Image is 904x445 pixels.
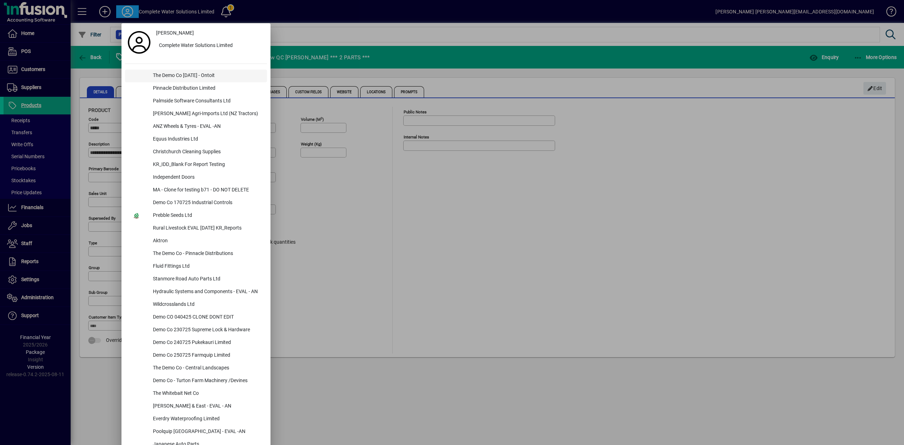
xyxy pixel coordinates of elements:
[147,311,267,324] div: Demo CO 040425 CLONE DONT EDIT
[125,146,267,159] button: Christchurch Cleaning Supplies
[125,387,267,400] button: The Whitebait Net Co
[125,260,267,273] button: Fluid Fittings Ltd
[147,349,267,362] div: Demo Co 250725 Farmquip Limited
[125,133,267,146] button: Equus Industries Ltd
[147,197,267,209] div: Demo Co 170725 Industrial Controls
[147,82,267,95] div: Pinnacle Distribution Limited
[147,222,267,235] div: Rural Livestock EVAL [DATE] KR_Reports
[125,209,267,222] button: Prebble Seeds Ltd
[147,108,267,120] div: [PERSON_NAME] Agri-Imports Ltd (NZ Tractors)
[125,311,267,324] button: Demo CO 040425 CLONE DONT EDIT
[147,159,267,171] div: KR_IDD_Blank For Report Testing
[125,273,267,286] button: Stanmore Road Auto Parts Ltd
[147,235,267,248] div: Aktron
[147,337,267,349] div: Demo Co 240725 Pukekauri Limited
[125,400,267,413] button: [PERSON_NAME] & East - EVAL - AN
[125,171,267,184] button: Independent Doors
[125,324,267,337] button: Demo Co 230725 Supreme Lock & Hardware
[125,108,267,120] button: [PERSON_NAME] Agri-Imports Ltd (NZ Tractors)
[125,298,267,311] button: Wildcrosslands Ltd
[125,413,267,426] button: Everdry Waterproofing Limited
[125,95,267,108] button: Palmside Software Consultants Ltd
[153,27,267,40] a: [PERSON_NAME]
[147,248,267,260] div: The Demo Co - Pinnacle Distributions
[147,324,267,337] div: Demo Co 230725 Supreme Lock & Hardware
[147,260,267,273] div: Fluid Fittings Ltd
[147,298,267,311] div: Wildcrosslands Ltd
[125,222,267,235] button: Rural Livestock EVAL [DATE] KR_Reports
[147,362,267,375] div: The Demo Co - Central Landscapes
[125,70,267,82] button: The Demo Co [DATE] - Ontoit
[153,40,267,52] button: Complete Water Solutions Limited
[125,426,267,438] button: Poolquip [GEOGRAPHIC_DATA] - EVAL -AN
[125,337,267,349] button: Demo Co 240725 Pukekauri Limited
[125,36,153,49] a: Profile
[147,387,267,400] div: The Whitebait Net Co
[147,400,267,413] div: [PERSON_NAME] & East - EVAL - AN
[147,375,267,387] div: Demo Co - Turton Farm Machinery /Devines
[147,95,267,108] div: Palmside Software Consultants Ltd
[147,70,267,82] div: The Demo Co [DATE] - Ontoit
[147,133,267,146] div: Equus Industries Ltd
[147,286,267,298] div: Hydraulic Systems and Components - EVAL - AN
[125,159,267,171] button: KR_IDD_Blank For Report Testing
[125,286,267,298] button: Hydraulic Systems and Components - EVAL - AN
[147,184,267,197] div: MA - Clone for testing b71 - DO NOT DELETE
[125,375,267,387] button: Demo Co - Turton Farm Machinery /Devines
[125,184,267,197] button: MA - Clone for testing b71 - DO NOT DELETE
[147,273,267,286] div: Stanmore Road Auto Parts Ltd
[147,209,267,222] div: Prebble Seeds Ltd
[125,235,267,248] button: Aktron
[147,171,267,184] div: Independent Doors
[125,248,267,260] button: The Demo Co - Pinnacle Distributions
[156,29,194,37] span: [PERSON_NAME]
[125,349,267,362] button: Demo Co 250725 Farmquip Limited
[125,120,267,133] button: ANZ Wheels & Tyres - EVAL -AN
[147,413,267,426] div: Everdry Waterproofing Limited
[125,362,267,375] button: The Demo Co - Central Landscapes
[147,426,267,438] div: Poolquip [GEOGRAPHIC_DATA] - EVAL -AN
[125,197,267,209] button: Demo Co 170725 Industrial Controls
[147,120,267,133] div: ANZ Wheels & Tyres - EVAL -AN
[147,146,267,159] div: Christchurch Cleaning Supplies
[125,82,267,95] button: Pinnacle Distribution Limited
